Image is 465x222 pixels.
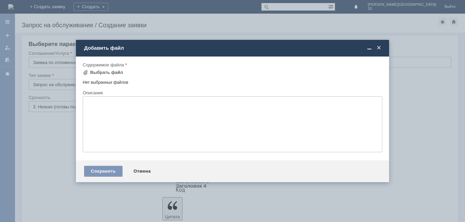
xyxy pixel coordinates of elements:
[84,45,382,51] div: Добавить файл
[83,91,381,95] div: Описание
[83,77,382,85] div: Нет выбранных файлов
[3,3,99,8] div: просьба удалить
[83,63,381,67] div: Содержимое файла
[375,45,382,51] span: Закрыть
[366,45,373,51] span: Свернуть (Ctrl + M)
[90,70,123,75] div: Выбрать файл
